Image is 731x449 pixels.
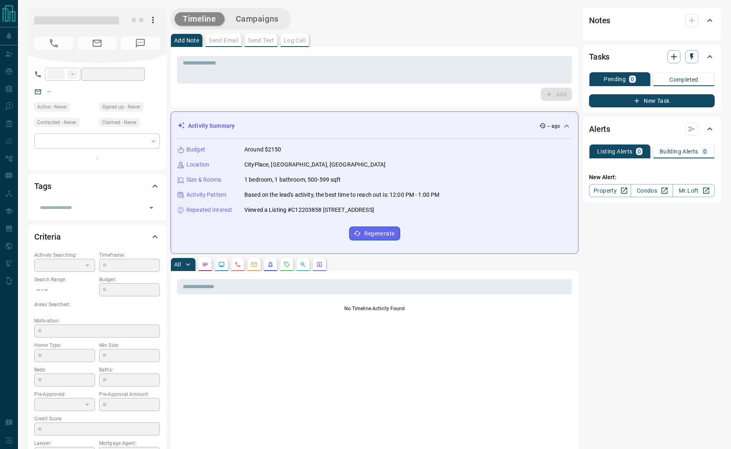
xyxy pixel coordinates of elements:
p: Timeframe: [99,251,160,259]
svg: Requests [284,261,290,268]
svg: Opportunities [300,261,306,268]
p: Activity Pattern [186,191,226,199]
span: Claimed - Never [102,118,137,127]
a: Property [589,184,631,197]
a: -- [47,88,51,95]
div: Tasks [589,47,715,67]
p: Repeated Interest [186,206,232,214]
p: Home Type: [34,342,95,349]
svg: Emails [251,261,257,268]
span: Contacted - Never [37,118,76,127]
a: Mr.Loft [673,184,715,197]
div: Notes [589,11,715,30]
span: No Email [78,37,117,50]
p: Baths: [99,366,160,373]
p: 0 [631,76,634,82]
p: 1 bedroom, 1 bathroom, 500-599 sqft [244,176,341,184]
p: 0 [703,149,707,154]
p: Around $2150 [244,145,281,154]
button: Campaigns [228,12,287,26]
p: Min Size: [99,342,160,349]
svg: Agent Actions [316,261,323,268]
p: Completed [669,77,698,82]
p: Location [186,160,209,169]
p: -- ago [547,122,560,130]
p: Pre-Approval Amount: [99,391,160,398]
p: Credit Score: [34,415,160,422]
p: Based on the lead's activity, the best time to reach out is: 12:00 PM - 1:00 PM [244,191,439,199]
span: No Number [34,37,73,50]
span: Active - Never [37,103,67,111]
p: Add Note [174,38,199,43]
p: All [174,262,181,267]
p: Areas Searched: [34,301,160,308]
p: Pending [604,76,626,82]
a: Condos [631,184,673,197]
p: Budget [186,145,205,154]
p: Search Range: [34,276,95,283]
p: Pre-Approved: [34,391,95,398]
h2: Tags [34,180,51,193]
p: New Alert: [589,173,715,182]
p: Budget: [99,276,160,283]
p: Motivation: [34,317,160,325]
p: Mortgage Agent: [99,440,160,447]
div: Tags [34,176,160,196]
button: Timeline [175,12,224,26]
button: Open [146,202,157,213]
button: New Task [589,94,715,107]
svg: Calls [235,261,241,268]
p: Beds: [34,366,95,373]
p: Building Alerts [660,149,698,154]
p: CityPlace, [GEOGRAPHIC_DATA], [GEOGRAPHIC_DATA] [244,160,385,169]
svg: Notes [202,261,208,268]
h2: Criteria [34,230,61,243]
div: Criteria [34,227,160,247]
h2: Tasks [589,50,609,63]
span: Signed up - Never [102,103,140,111]
h2: Notes [589,14,610,27]
p: -- - -- [34,283,95,297]
h2: Alerts [589,122,610,136]
p: Actively Searching: [34,251,95,259]
p: Lawyer: [34,440,95,447]
span: No Number [121,37,160,50]
svg: Listing Alerts [267,261,274,268]
p: Activity Summary [188,122,235,130]
div: Activity Summary-- ago [177,118,572,133]
p: Viewed a Listing #C12203858 [STREET_ADDRESS] [244,206,374,214]
svg: Lead Browsing Activity [218,261,225,268]
p: Listing Alerts [597,149,633,154]
p: No Timeline Activity Found [177,305,572,312]
p: 0 [638,149,641,154]
div: Alerts [589,119,715,139]
button: Regenerate [349,227,400,240]
p: Size & Rooms [186,176,222,184]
